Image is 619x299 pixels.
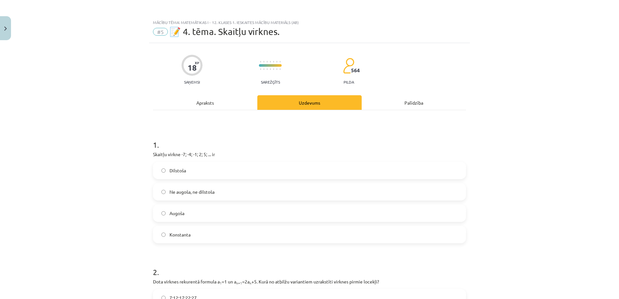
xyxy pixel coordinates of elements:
img: icon-short-line-57e1e144782c952c97e751825c79c345078a6d821885a25fce030b3d8c18986b.svg [276,68,277,70]
input: Augoša [161,211,166,215]
span: Augoša [169,210,184,217]
img: icon-short-line-57e1e144782c952c97e751825c79c345078a6d821885a25fce030b3d8c18986b.svg [260,68,261,70]
img: icon-short-line-57e1e144782c952c97e751825c79c345078a6d821885a25fce030b3d8c18986b.svg [263,68,264,70]
span: Dilstoša [169,167,186,174]
div: Apraksts [153,95,257,110]
span: XP [195,61,199,64]
img: icon-close-lesson-0947bae3869378f0d4975bcd49f059093ad1ed9edebbc8119c70593378902aed.svg [4,27,7,31]
p: Skaitļu virkne -7; -4; -1; 2; 5; ... ir [153,151,466,158]
span: 564 [351,67,360,73]
input: Dilstoša [161,168,166,173]
div: 18 [188,63,197,72]
span: #5 [153,28,168,36]
div: Uzdevums [257,95,362,110]
sub: n [250,281,251,285]
h1: 2 . [153,256,466,276]
input: Ne augoša, ne dilstoša [161,190,166,194]
sub: n+1 [236,281,242,285]
p: Dota virknes rekurentā formula a =1 un a =2a +5. Kurā no atbilžu variantiem uzrakstīti virknes pi... [153,278,466,285]
img: icon-short-line-57e1e144782c952c97e751825c79c345078a6d821885a25fce030b3d8c18986b.svg [263,61,264,63]
span: Ne augoša, ne dilstoša [169,189,215,195]
img: icon-short-line-57e1e144782c952c97e751825c79c345078a6d821885a25fce030b3d8c18986b.svg [276,61,277,63]
img: icon-short-line-57e1e144782c952c97e751825c79c345078a6d821885a25fce030b3d8c18986b.svg [273,68,274,70]
div: Mācību tēma: Matemātikas i - 12. klases 1. ieskaites mācību materiāls (ab) [153,20,466,25]
p: Sarežģīts [261,80,280,84]
input: Konstanta [161,233,166,237]
p: Saņemsi [181,80,203,84]
h1: 1 . [153,129,466,149]
span: Konstanta [169,231,191,238]
div: Palīdzība [362,95,466,110]
img: icon-short-line-57e1e144782c952c97e751825c79c345078a6d821885a25fce030b3d8c18986b.svg [260,61,261,63]
sub: 1 [220,281,222,285]
p: pilda [344,80,354,84]
img: icon-short-line-57e1e144782c952c97e751825c79c345078a6d821885a25fce030b3d8c18986b.svg [273,61,274,63]
img: students-c634bb4e5e11cddfef0936a35e636f08e4e9abd3cc4e673bd6f9a4125e45ecb1.svg [343,58,354,74]
img: icon-short-line-57e1e144782c952c97e751825c79c345078a6d821885a25fce030b3d8c18986b.svg [280,68,280,70]
span: 📝 4. tēma. Skaitļu virknes. [169,26,280,37]
img: icon-short-line-57e1e144782c952c97e751825c79c345078a6d821885a25fce030b3d8c18986b.svg [280,61,280,63]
